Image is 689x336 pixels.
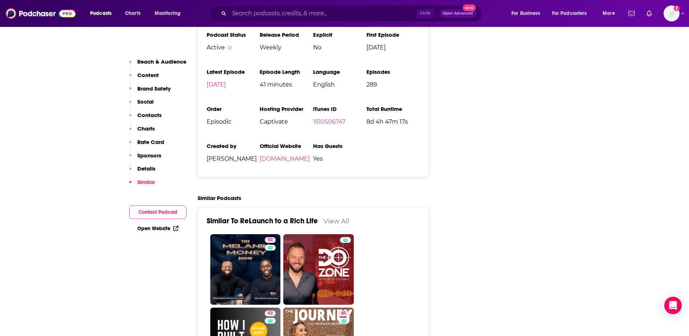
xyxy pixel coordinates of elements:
span: 52 [268,236,273,244]
span: More [603,8,615,19]
span: 289 [366,81,420,88]
button: Content [129,72,159,85]
span: Episodic [207,118,260,125]
h3: First Episode [366,31,420,38]
button: Sponsors [129,152,161,165]
h3: Explicit [313,31,366,38]
h3: iTunes ID [313,105,366,112]
span: No [313,44,366,51]
h3: Language [313,68,366,75]
a: 52 [265,311,276,316]
span: Ctrl K [417,9,434,18]
p: Sponsors [137,152,161,159]
button: Details [129,165,155,179]
h3: Episodes [366,68,420,75]
div: Active [207,44,260,51]
a: 1510506747 [313,118,345,125]
a: Charts [120,8,145,19]
button: Social [129,98,154,112]
button: Rate Card [129,139,164,152]
h2: Similar Podcasts [198,195,241,201]
a: View All [324,217,349,225]
span: Podcasts [90,8,112,19]
span: Captivate [260,118,313,125]
p: Content [137,72,159,79]
a: 52 [265,237,276,243]
p: Rate Card [137,139,164,145]
span: [DATE] [366,44,420,51]
p: Brand Safety [137,85,171,92]
span: Charts [125,8,141,19]
h3: Created by [207,143,260,149]
h3: Total Runtime [366,105,420,112]
button: Contact Podcast [129,205,186,219]
h3: Has Guests [313,143,366,149]
svg: Add a profile image [674,5,680,11]
span: 41 minutes [260,81,313,88]
img: User Profile [664,5,680,21]
a: [DATE] [207,81,226,88]
a: Show notifications dropdown [644,7,655,20]
button: open menu [85,8,121,19]
h3: Release Period [260,31,313,38]
button: open menu [506,8,549,19]
span: Yes [313,155,366,162]
span: Weekly [260,44,313,51]
button: Charts [129,125,155,139]
button: Similar [129,179,155,192]
span: English [313,81,366,88]
p: Similar [137,179,155,185]
h3: Official Website [260,143,313,149]
h3: Hosting Provider [260,105,313,112]
img: Podchaser - Follow, Share and Rate Podcasts [6,7,76,20]
h3: Latest Episode [207,68,260,75]
span: New [463,4,476,11]
button: Brand Safety [129,85,171,99]
input: Search podcasts, credits, & more... [229,8,417,19]
span: Open Advanced [443,12,473,15]
a: 61 [339,311,349,316]
a: Similar To ReLaunch to a Rich Life [207,216,318,225]
button: Show profile menu [664,5,680,21]
button: Open AdvancedNew [439,9,476,18]
button: open menu [597,8,624,19]
span: Logged in as Maria.Tullin [664,5,680,21]
span: [PERSON_NAME] [207,155,260,162]
a: [DOMAIN_NAME] [260,155,310,162]
span: 61 [341,310,346,317]
a: Show notifications dropdown [625,7,638,20]
a: 52 [210,234,281,305]
h3: Episode Length [260,68,313,75]
p: Social [137,98,154,105]
h3: Podcast Status [207,31,260,38]
span: 8d 4h 47m 17s [366,118,420,125]
div: Search podcasts, credits, & more... [216,5,489,22]
span: For Podcasters [552,8,587,19]
h3: Order [207,105,260,112]
a: Open Website [137,225,178,232]
p: Reach & Audience [137,58,186,65]
p: Contacts [137,112,162,119]
span: 52 [268,310,273,317]
button: Contacts [129,112,162,125]
button: open menu [547,8,597,19]
div: Open Intercom Messenger [664,297,682,314]
span: Monitoring [155,8,181,19]
button: Reach & Audience [129,58,186,72]
p: Charts [137,125,155,132]
p: Details [137,165,155,172]
span: For Business [511,8,540,19]
button: open menu [150,8,190,19]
